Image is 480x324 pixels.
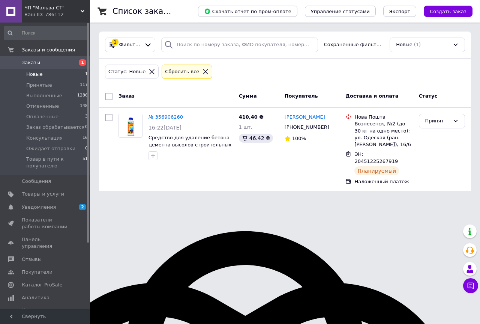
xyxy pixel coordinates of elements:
[148,135,231,161] a: Средство для удаление бетона цемента высолов строительных растворов Barracuda Послестрой 1000 мл
[22,282,62,288] span: Каталог ProSale
[118,114,142,138] a: Фото товару
[305,6,376,17] button: Управление статусами
[354,151,398,164] span: ЭН: 20451225267919
[26,156,82,169] span: Товар в пути к получателю
[383,6,416,17] button: Экспорт
[80,82,88,89] span: 117
[77,92,88,99] span: 1286
[26,103,59,110] span: Отмененные
[148,114,183,120] a: № 356906260
[85,113,88,120] span: 3
[204,8,291,15] span: Скачать отчет по пром-оплате
[419,93,438,99] span: Статус
[324,41,384,48] span: Сохраненные фильтры:
[430,9,466,14] span: Создать заказ
[311,9,370,14] span: Управление статусами
[425,117,450,125] div: Принят
[389,9,410,14] span: Экспорт
[292,136,306,141] span: 100%
[85,124,88,131] span: 0
[4,26,88,40] input: Поиск
[22,294,49,301] span: Аналитика
[424,6,472,17] button: Создать заказ
[22,269,52,276] span: Покупатели
[354,166,399,175] div: Планируемый
[22,59,40,66] span: Заказы
[285,114,325,121] a: [PERSON_NAME]
[119,41,141,48] span: Фильтры
[148,125,181,131] span: 16:22[DATE]
[285,93,318,99] span: Покупатель
[79,204,86,210] span: 2
[354,114,412,121] div: Нова Пошта
[26,124,84,131] span: Заказ обрабатывается
[26,71,43,78] span: Новые
[416,8,472,14] a: Создать заказ
[107,68,147,76] div: Статус: Новые
[26,113,58,120] span: Оплаченные
[163,68,201,76] div: Сбросить все
[239,114,264,120] span: 410,40 ₴
[239,93,257,99] span: Сумма
[79,59,86,66] span: 1
[112,7,177,16] h1: Список заказов
[82,135,88,142] span: 16
[22,47,75,53] span: Заказы и сообщения
[26,145,75,152] span: Ожидает отправки
[82,156,88,169] span: 51
[24,5,81,11] span: ЧП "Мальва-СТ"
[112,39,118,45] div: 1
[22,178,51,185] span: Сообщения
[283,122,331,132] div: [PHONE_NUMBER]
[118,93,135,99] span: Заказ
[85,145,88,152] span: 0
[22,191,64,197] span: Товары и услуги
[161,38,318,52] input: Поиск по номеру заказа, ФИО покупателя, номеру телефона, Email, номеру накладной
[80,103,88,110] span: 148
[22,217,69,230] span: Показатели работы компании
[414,42,421,47] span: (1)
[26,82,52,89] span: Принятые
[354,121,412,148] div: Вознесенск, №2 (до 30 кг на одно место): ул. Одеская (ран. [PERSON_NAME]), 16/6
[22,204,56,211] span: Уведомления
[85,71,88,78] span: 1
[22,236,69,250] span: Панель управления
[198,6,297,17] button: Скачать отчет по пром-оплате
[119,114,142,137] img: Фото товару
[239,134,273,143] div: 46.42 ₴
[354,178,412,185] div: Наложенный платеж
[239,124,252,130] span: 1 шт.
[396,41,412,48] span: Новые
[463,278,478,293] button: Чат с покупателем
[345,93,398,99] span: Доставка и оплата
[26,92,62,99] span: Выполненные
[26,135,63,142] span: Консультация
[22,307,69,321] span: Инструменты вебмастера и SEO
[22,256,42,263] span: Отзывы
[24,11,90,18] div: Ваш ID: 786112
